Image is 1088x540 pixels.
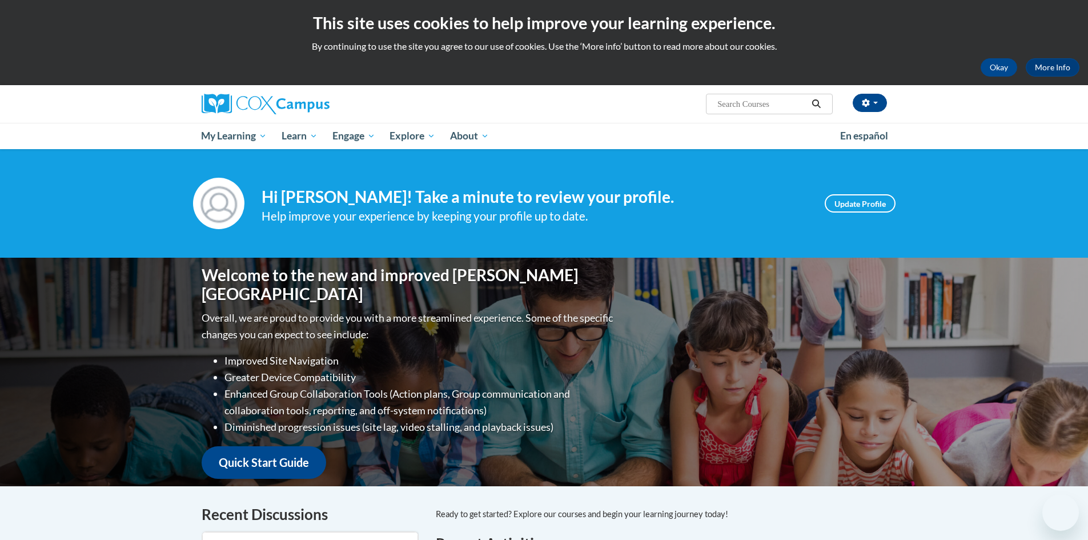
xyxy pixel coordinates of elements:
[202,94,419,114] a: Cox Campus
[332,129,375,143] span: Engage
[274,123,325,149] a: Learn
[390,129,435,143] span: Explore
[808,97,825,111] button: Search
[450,129,489,143] span: About
[224,419,616,435] li: Diminished progression issues (site lag, video stalling, and playback issues)
[194,123,275,149] a: My Learning
[202,446,326,479] a: Quick Start Guide
[201,129,267,143] span: My Learning
[262,187,808,207] h4: Hi [PERSON_NAME]! Take a minute to review your profile.
[840,130,888,142] span: En español
[184,123,904,149] div: Main menu
[833,124,896,148] a: En español
[853,94,887,112] button: Account Settings
[981,58,1017,77] button: Okay
[282,129,318,143] span: Learn
[9,40,1079,53] p: By continuing to use the site you agree to our use of cookies. Use the ‘More info’ button to read...
[202,94,330,114] img: Cox Campus
[382,123,443,149] a: Explore
[9,11,1079,34] h2: This site uses cookies to help improve your learning experience.
[325,123,383,149] a: Engage
[1026,58,1079,77] a: More Info
[1042,494,1079,531] iframe: Button to launch messaging window
[825,194,896,213] a: Update Profile
[202,310,616,343] p: Overall, we are proud to provide you with a more streamlined experience. Some of the specific cha...
[224,369,616,386] li: Greater Device Compatibility
[202,503,419,526] h4: Recent Discussions
[262,207,808,226] div: Help improve your experience by keeping your profile up to date.
[193,178,244,229] img: Profile Image
[224,353,616,369] li: Improved Site Navigation
[716,97,808,111] input: Search Courses
[202,266,616,304] h1: Welcome to the new and improved [PERSON_NAME][GEOGRAPHIC_DATA]
[224,386,616,419] li: Enhanced Group Collaboration Tools (Action plans, Group communication and collaboration tools, re...
[443,123,496,149] a: About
